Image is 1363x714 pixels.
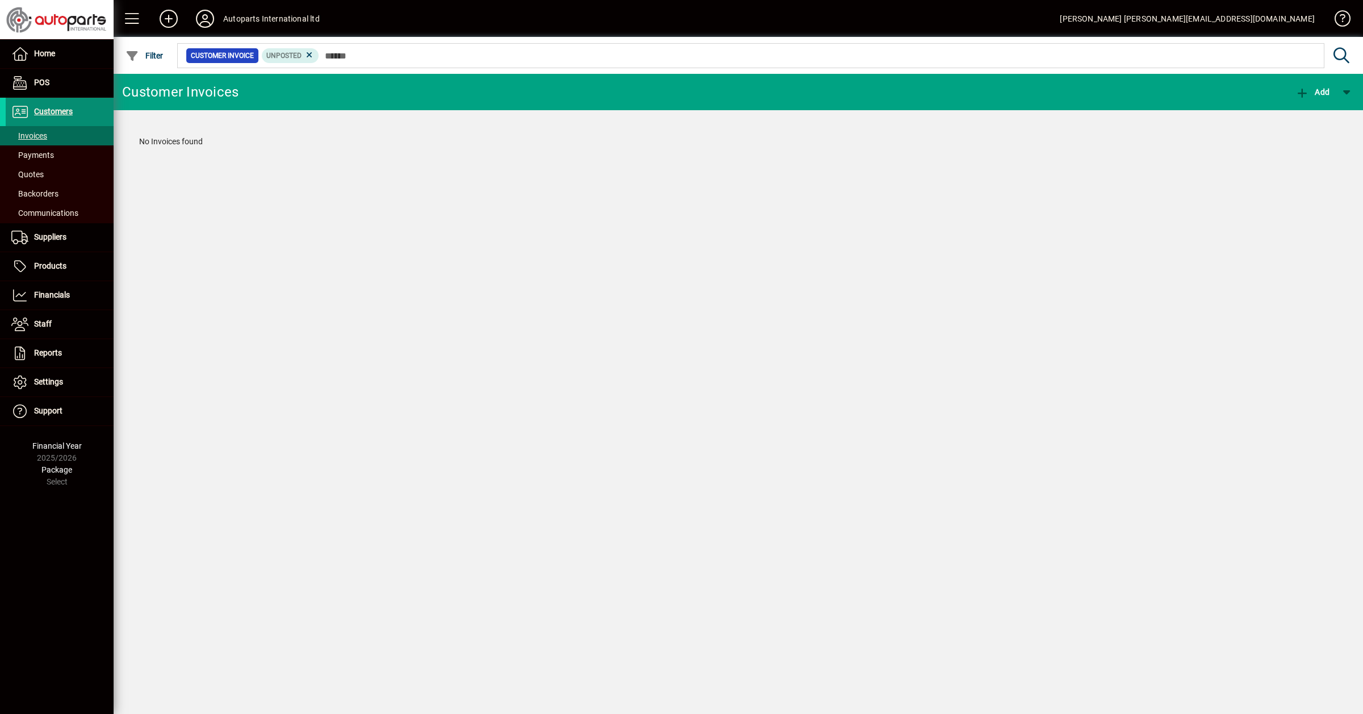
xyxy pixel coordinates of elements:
[6,145,114,165] a: Payments
[123,45,166,66] button: Filter
[6,184,114,203] a: Backorders
[6,368,114,396] a: Settings
[34,78,49,87] span: POS
[262,48,319,63] mat-chip: Customer Invoice Status: Unposted
[1326,2,1349,39] a: Knowledge Base
[6,310,114,339] a: Staff
[1295,87,1329,97] span: Add
[34,232,66,241] span: Suppliers
[187,9,223,29] button: Profile
[223,10,320,28] div: Autoparts International ltd
[150,9,187,29] button: Add
[34,107,73,116] span: Customers
[128,124,1349,159] div: No Invoices found
[6,126,114,145] a: Invoices
[34,319,52,328] span: Staff
[1293,82,1332,102] button: Add
[6,165,114,184] a: Quotes
[11,189,58,198] span: Backorders
[126,51,164,60] span: Filter
[11,170,44,179] span: Quotes
[11,208,78,218] span: Communications
[6,223,114,252] a: Suppliers
[34,261,66,270] span: Products
[11,151,54,160] span: Payments
[191,50,254,61] span: Customer Invoice
[6,252,114,281] a: Products
[266,52,302,60] span: Unposted
[6,203,114,223] a: Communications
[6,40,114,68] a: Home
[34,348,62,357] span: Reports
[41,465,72,474] span: Package
[11,131,47,140] span: Invoices
[34,377,63,386] span: Settings
[32,441,82,450] span: Financial Year
[6,339,114,368] a: Reports
[34,290,70,299] span: Financials
[34,406,62,415] span: Support
[6,397,114,425] a: Support
[6,281,114,310] a: Financials
[1060,10,1315,28] div: [PERSON_NAME] [PERSON_NAME][EMAIL_ADDRESS][DOMAIN_NAME]
[6,69,114,97] a: POS
[122,83,239,101] div: Customer Invoices
[34,49,55,58] span: Home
